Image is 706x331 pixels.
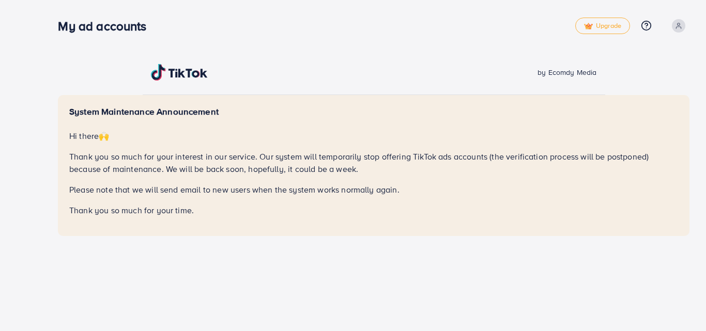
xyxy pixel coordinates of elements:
[69,130,678,142] p: Hi there
[538,67,596,77] span: by Ecomdy Media
[99,130,109,141] span: 🙌
[69,183,678,196] p: Please note that we will send email to new users when the system works normally again.
[69,150,678,175] p: Thank you so much for your interest in our service. Our system will temporarily stop offering Tik...
[584,23,593,30] img: tick
[575,18,630,34] a: tickUpgrade
[58,19,155,34] h3: My ad accounts
[69,204,678,216] p: Thank you so much for your time.
[69,106,678,117] h5: System Maintenance Announcement
[151,64,208,81] img: TikTok
[584,22,621,30] span: Upgrade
